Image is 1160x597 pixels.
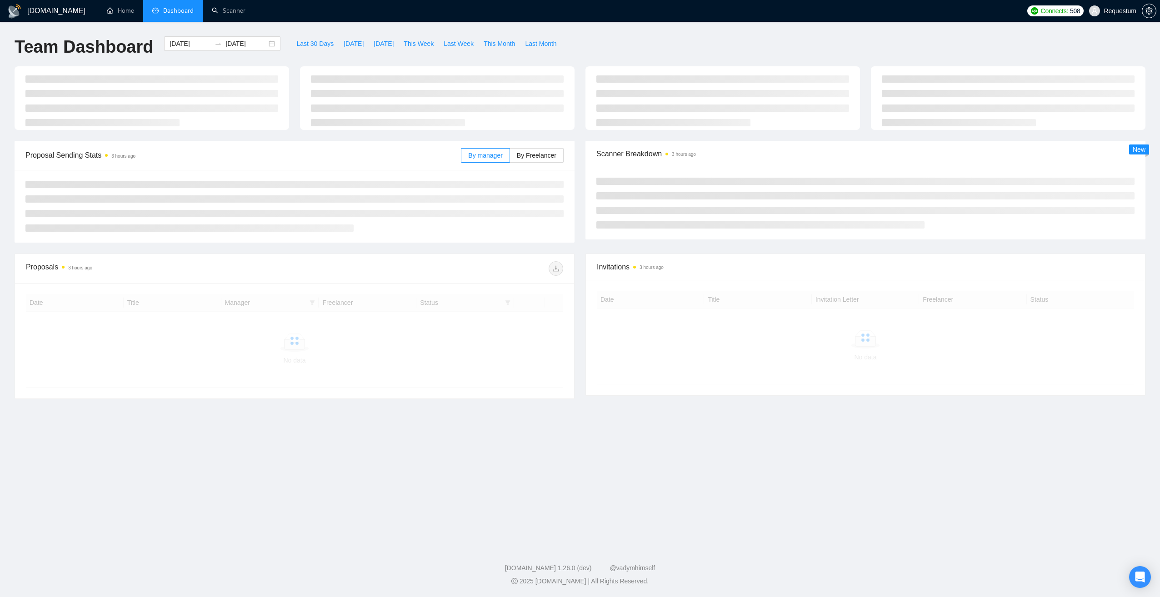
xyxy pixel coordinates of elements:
button: Last Month [520,36,561,51]
span: copyright [511,578,518,584]
div: 2025 [DOMAIN_NAME] | All Rights Reserved. [7,577,1153,586]
span: [DATE] [344,39,364,49]
a: homeHome [107,7,134,15]
span: New [1133,146,1145,153]
time: 3 hours ago [111,154,135,159]
input: Start date [170,39,211,49]
span: user [1091,8,1098,14]
span: Last 30 Days [296,39,334,49]
a: setting [1142,7,1156,15]
span: By Freelancer [517,152,556,159]
img: logo [7,4,22,19]
span: swap-right [215,40,222,47]
button: [DATE] [369,36,399,51]
div: Open Intercom Messenger [1129,566,1151,588]
button: This Week [399,36,439,51]
a: @vadymhimself [610,564,655,572]
h1: Team Dashboard [15,36,153,58]
button: This Month [479,36,520,51]
span: 508 [1070,6,1080,16]
span: By manager [468,152,502,159]
span: Dashboard [163,7,194,15]
div: Proposals [26,261,295,276]
time: 3 hours ago [640,265,664,270]
a: [DOMAIN_NAME] 1.26.0 (dev) [505,564,592,572]
time: 3 hours ago [68,265,92,270]
span: Last Week [444,39,474,49]
span: [DATE] [374,39,394,49]
button: [DATE] [339,36,369,51]
span: Connects: [1041,6,1068,16]
span: This Month [484,39,515,49]
img: upwork-logo.png [1031,7,1038,15]
span: Scanner Breakdown [596,148,1135,159]
time: 3 hours ago [672,152,696,157]
span: Invitations [597,261,1134,273]
span: to [215,40,222,47]
button: setting [1142,4,1156,18]
button: Last 30 Days [291,36,339,51]
a: searchScanner [212,7,245,15]
span: Last Month [525,39,556,49]
span: dashboard [152,7,159,14]
button: Last Week [439,36,479,51]
input: End date [225,39,267,49]
span: This Week [404,39,434,49]
span: Proposal Sending Stats [25,149,461,161]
